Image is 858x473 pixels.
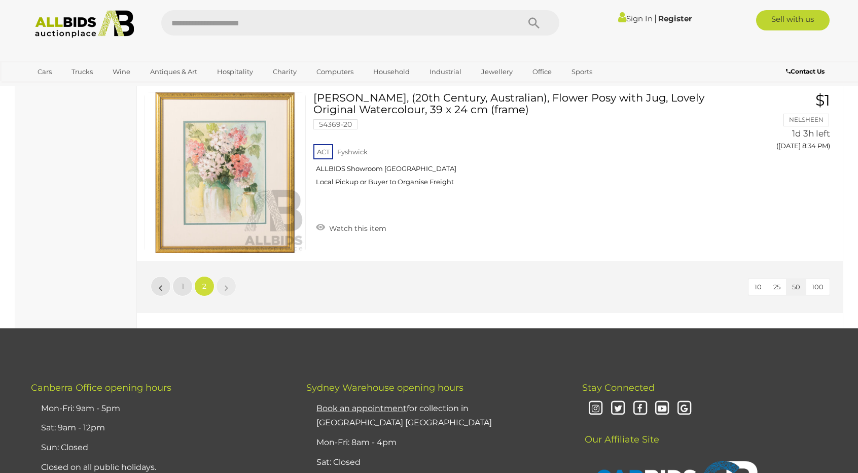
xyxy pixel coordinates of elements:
[172,276,193,296] a: 1
[423,63,468,80] a: Industrial
[756,10,830,30] a: Sell with us
[631,400,649,418] i: Facebook
[654,13,657,24] span: |
[321,92,718,194] a: [PERSON_NAME], (20th Century, Australian), Flower Posy with Jug, Lovely Original Watercolour, 39 ...
[654,400,671,418] i: Youtube
[39,399,281,419] li: Mon-Fri: 9am - 5pm
[565,63,599,80] a: Sports
[812,283,824,291] span: 100
[29,10,139,38] img: Allbids.com.au
[182,282,184,291] span: 1
[582,419,659,445] span: Our Affiliate Site
[806,279,830,295] button: 100
[316,403,492,428] a: Book an appointmentfor collection in [GEOGRAPHIC_DATA] [GEOGRAPHIC_DATA]
[792,283,800,291] span: 50
[786,279,806,295] button: 50
[748,279,768,295] button: 10
[39,438,281,458] li: Sun: Closed
[767,279,786,295] button: 25
[509,10,559,36] button: Search
[773,283,780,291] span: 25
[39,418,281,438] li: Sat: 9am - 12pm
[194,276,214,296] a: 2
[306,382,463,393] span: Sydney Warehouse opening hours
[786,66,827,77] a: Contact Us
[675,400,693,418] i: Google
[313,220,389,235] a: Watch this item
[31,80,116,97] a: [GEOGRAPHIC_DATA]
[314,453,556,472] li: Sat: Closed
[210,63,260,80] a: Hospitality
[526,63,558,80] a: Office
[31,63,58,80] a: Cars
[587,400,605,418] i: Instagram
[65,63,99,80] a: Trucks
[151,276,171,296] a: «
[266,63,303,80] a: Charity
[733,92,833,155] a: $1 NELSHEEN 1d 3h left ([DATE] 8:34 PM)
[755,283,762,291] span: 10
[314,433,556,453] li: Mon-Fri: 8am - 4pm
[216,276,236,296] a: »
[786,67,825,75] b: Contact Us
[582,382,655,393] span: Stay Connected
[618,14,653,23] a: Sign In
[316,403,407,413] u: Book an appointment
[475,63,519,80] a: Jewellery
[144,63,204,80] a: Antiques & Art
[815,91,830,110] span: $1
[327,224,386,233] span: Watch this item
[609,400,627,418] i: Twitter
[106,63,137,80] a: Wine
[202,282,206,291] span: 2
[658,14,692,23] a: Register
[367,63,416,80] a: Household
[31,382,171,393] span: Canberra Office opening hours
[310,63,360,80] a: Computers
